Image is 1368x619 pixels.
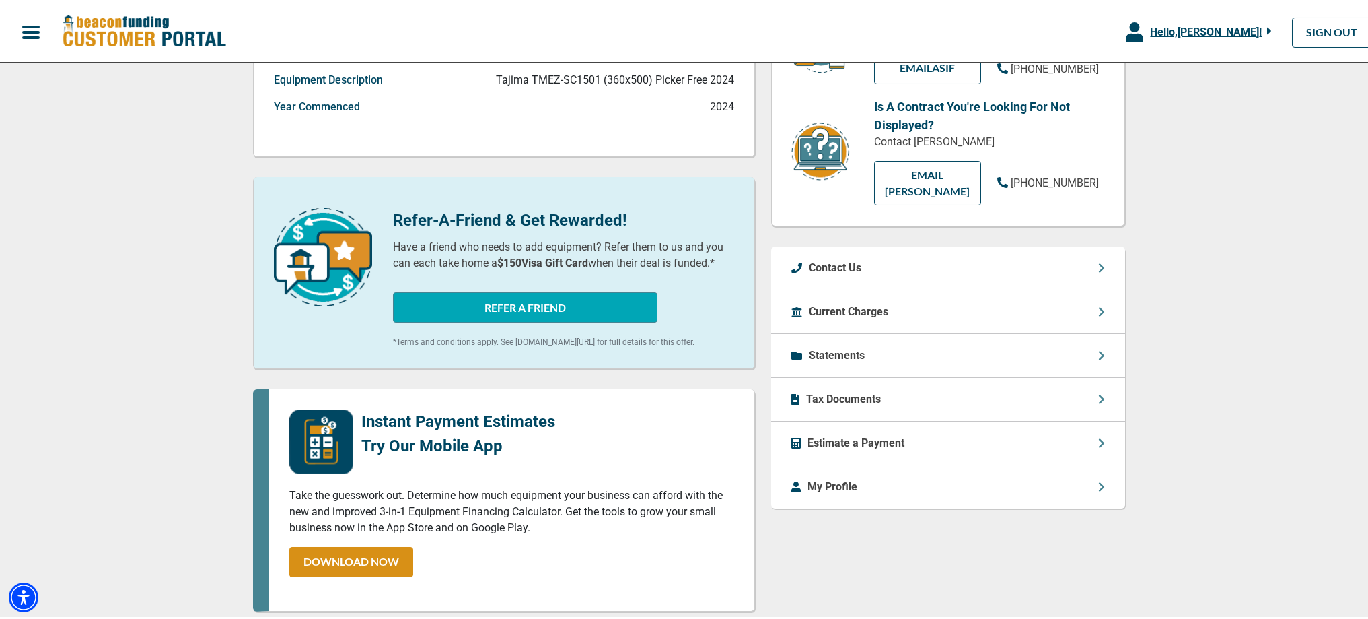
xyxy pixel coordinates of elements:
img: Beacon Funding Customer Portal Logo [62,13,226,47]
button: REFER A FRIEND [393,290,657,321]
b: $150 Visa Gift Card [497,255,588,267]
p: Take the guesswork out. Determine how much equipment your business can afford with the new and im... [289,486,734,534]
p: *Terms and conditions apply. See [DOMAIN_NAME][URL] for full details for this offer. [393,334,734,346]
p: Is A Contract You're Looking For Not Displayed? [874,96,1104,132]
span: [PHONE_NUMBER] [1011,61,1099,73]
a: DOWNLOAD NOW [289,545,413,575]
p: Statements [809,346,865,362]
p: Contact [PERSON_NAME] [874,132,1104,148]
p: Refer-A-Friend & Get Rewarded! [393,206,734,230]
p: Tax Documents [806,389,881,405]
a: EMAIL [PERSON_NAME] [874,159,981,203]
p: Try Our Mobile App [361,432,555,456]
p: Have a friend who needs to add equipment? Refer them to us and you can each take home a when thei... [393,237,734,269]
span: [PHONE_NUMBER] [1011,174,1099,187]
p: Instant Payment Estimates [361,408,555,432]
div: Accessibility Menu [9,581,38,610]
a: [PHONE_NUMBER] [997,59,1099,75]
img: mobile-app-logo.png [289,408,353,472]
a: EMAILAsif [874,52,981,82]
img: refer-a-friend-icon.png [274,206,372,304]
p: Current Charges [809,302,888,318]
p: My Profile [807,477,857,493]
p: Contact Us [809,258,861,274]
p: Equipment Description [274,70,383,86]
a: [PHONE_NUMBER] [997,173,1099,189]
span: Hello, [PERSON_NAME] ! [1150,24,1262,36]
img: contract-icon.png [790,119,851,181]
p: Estimate a Payment [807,433,904,449]
p: Year Commenced [274,97,360,113]
p: 2024 [710,97,734,113]
p: Tajima TMEZ-SC1501 (360x500) Picker Free 2024 [496,70,734,86]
